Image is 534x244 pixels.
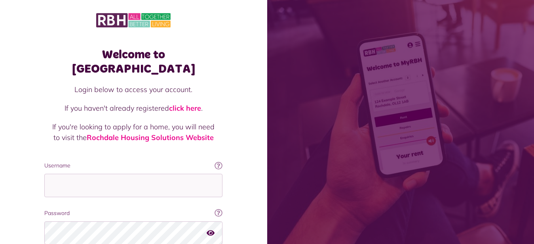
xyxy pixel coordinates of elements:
[44,209,222,217] label: Password
[44,161,222,170] label: Username
[52,84,215,95] p: Login below to access your account.
[96,12,171,29] img: MyRBH
[87,133,214,142] a: Rochdale Housing Solutions Website
[44,48,222,76] h1: Welcome to [GEOGRAPHIC_DATA]
[52,103,215,113] p: If you haven't already registered .
[169,104,201,113] a: click here
[52,121,215,143] p: If you're looking to apply for a home, you will need to visit the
